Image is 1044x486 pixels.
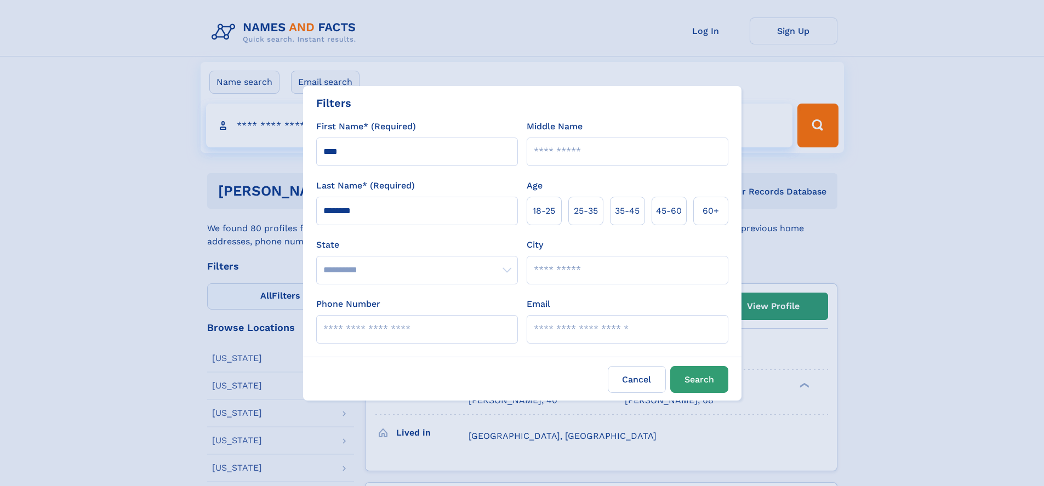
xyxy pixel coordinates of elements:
[527,238,543,251] label: City
[316,95,351,111] div: Filters
[316,298,380,311] label: Phone Number
[527,120,583,133] label: Middle Name
[608,366,666,393] label: Cancel
[527,179,543,192] label: Age
[316,179,415,192] label: Last Name* (Required)
[316,238,518,251] label: State
[533,204,555,218] span: 18‑25
[574,204,598,218] span: 25‑35
[527,298,550,311] label: Email
[615,204,640,218] span: 35‑45
[656,204,682,218] span: 45‑60
[670,366,728,393] button: Search
[316,120,416,133] label: First Name* (Required)
[703,204,719,218] span: 60+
